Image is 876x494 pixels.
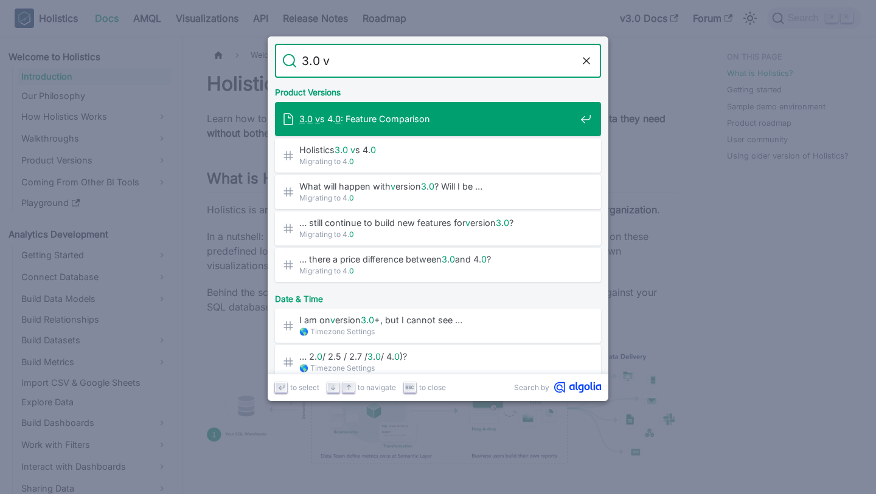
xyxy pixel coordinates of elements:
[273,78,603,102] div: Product Versions
[361,315,366,325] mark: 3
[369,315,374,325] mark: 0
[391,181,395,191] mark: v
[367,351,373,362] mark: 3
[299,217,575,228] span: … still continue to build new features for ersion . ?​
[275,345,601,379] a: … 2.0/ 2.5 / 2.7 /3.0/ 4.0)?​🌎 Timezone Settings
[328,383,338,392] svg: Arrow down
[442,254,447,264] mark: 3
[297,44,579,78] input: Search docs
[275,309,601,343] a: I am onversion3.0+, but I cannot see …🌎 Timezone Settings
[335,114,341,124] mark: 0
[579,53,594,68] button: Clear the query
[299,144,575,156] span: Holistics . s 4. ​
[496,218,501,228] mark: 3
[349,157,354,166] mark: 0
[299,228,575,240] span: Migrating to 4.
[465,218,470,228] mark: v
[299,192,575,204] span: Migrating to 4.
[450,254,455,264] mark: 0
[350,145,355,155] mark: v
[275,248,601,282] a: … there a price difference between3.0and 4.0?​Migrating to 4.0
[349,230,354,239] mark: 0
[349,193,354,202] mark: 0
[429,181,434,191] mark: 0
[299,253,575,265] span: … there a price difference between . and 4. ?​
[299,156,575,167] span: Migrating to 4.
[307,114,313,124] mark: 0
[370,145,376,155] mark: 0
[273,284,603,309] div: Date & Time
[290,382,319,393] span: to select
[299,265,575,276] span: Migrating to 4.
[330,315,335,325] mark: v
[299,326,575,337] span: 🌎 Timezone Settings
[299,362,575,374] span: 🌎 Timezone Settings
[344,383,353,392] svg: Arrow up
[358,382,396,393] span: to navigate
[421,181,426,191] mark: 3
[275,102,601,136] a: 3.0 vs 4.0: Feature Comparison
[349,266,354,275] mark: 0
[394,351,400,362] mark: 0
[375,351,381,362] mark: 0
[504,218,509,228] mark: 0
[277,383,286,392] svg: Enter key
[299,351,575,362] span: … 2. / 2.5 / 2.7 / . / 4. )?​
[275,175,601,209] a: What will happen withversion3.0? Will I be …Migrating to 4.0
[315,114,320,124] mark: v
[514,382,601,393] a: Search byAlgolia
[335,145,340,155] mark: 3
[317,351,322,362] mark: 0
[514,382,549,393] span: Search by
[299,314,575,326] span: I am on ersion . +, but I cannot see …
[299,180,575,192] span: What will happen with ersion . ? Will I be …
[342,145,348,155] mark: 0
[554,382,601,393] svg: Algolia
[405,383,414,392] svg: Escape key
[299,113,575,125] span: . s 4. : Feature Comparison
[275,211,601,245] a: … still continue to build new features forversion3.0?​Migrating to 4.0
[299,114,305,124] mark: 3
[419,382,446,393] span: to close
[275,139,601,173] a: Holistics3.0 vs 4.0​Migrating to 4.0
[481,254,487,264] mark: 0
